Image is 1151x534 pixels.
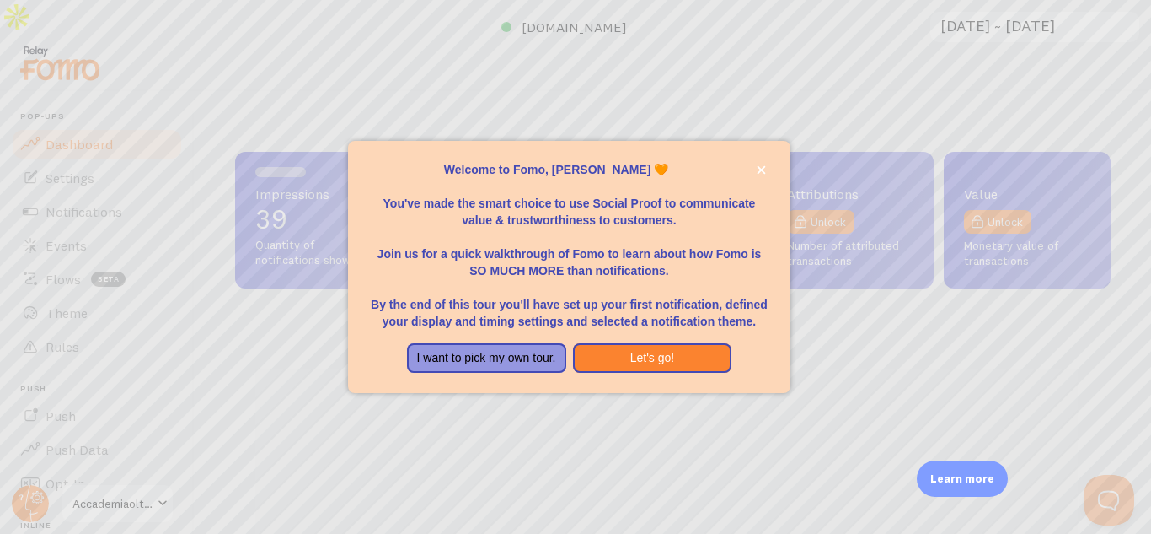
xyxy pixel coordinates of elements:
[368,178,769,229] p: You've made the smart choice to use Social Proof to communicate value & trustworthiness to custom...
[917,461,1008,497] div: Learn more
[368,279,769,330] p: By the end of this tour you'll have set up your first notification, defined your display and timi...
[930,471,994,487] p: Learn more
[752,161,770,179] button: close,
[573,343,732,374] button: Let's go!
[368,229,769,279] p: Join us for a quick walkthrough of Fomo to learn about how Fomo is SO MUCH MORE than notifications.
[407,343,566,374] button: I want to pick my own tour.
[368,161,769,178] p: Welcome to Fomo, [PERSON_NAME] 🧡
[348,141,790,394] div: Welcome to Fomo, Noemi 🧡You&amp;#39;ve made the smart choice to use Social Proof to communicate v...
